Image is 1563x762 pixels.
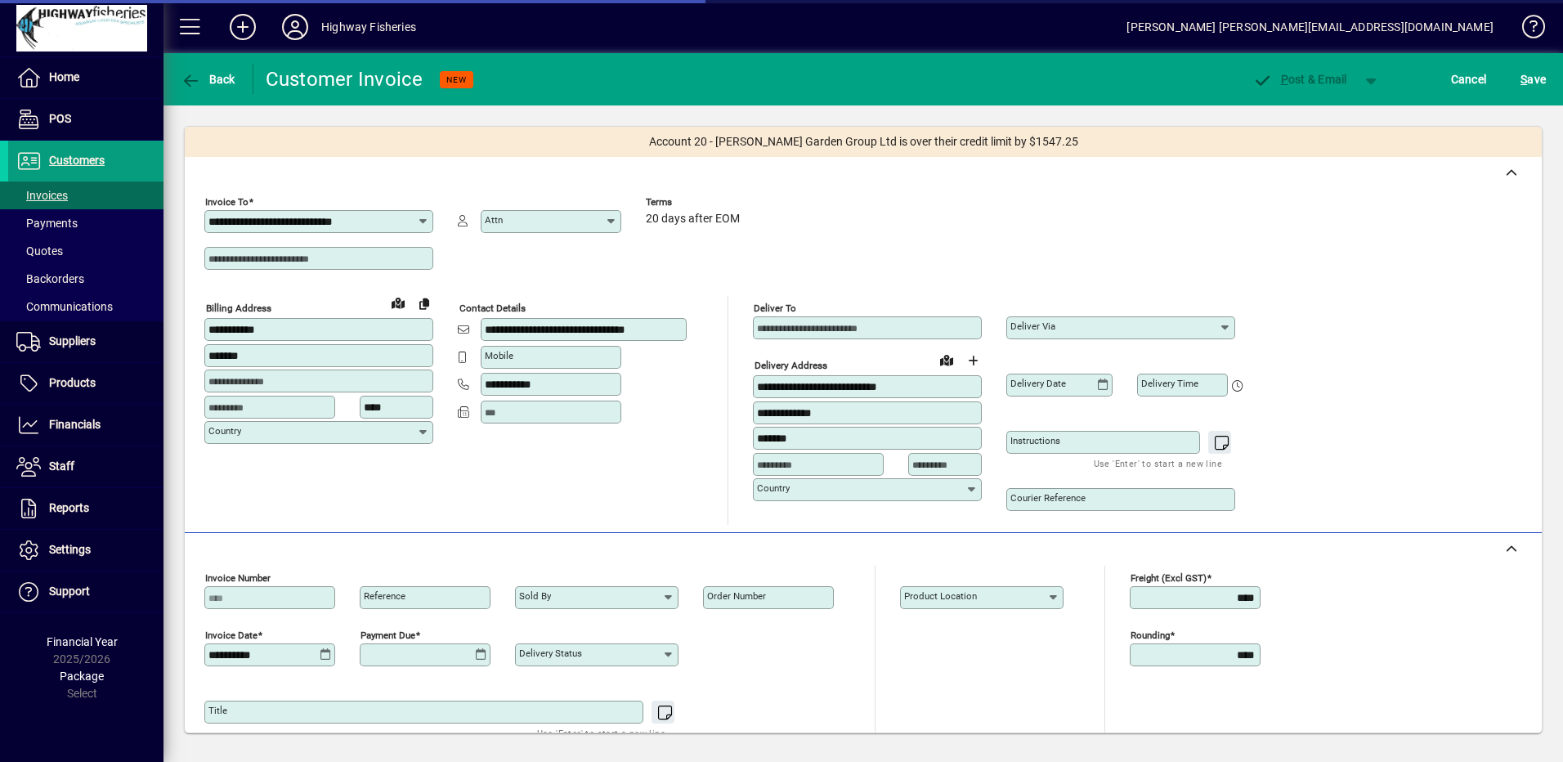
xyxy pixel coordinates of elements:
[754,303,796,314] mat-label: Deliver To
[49,418,101,431] span: Financials
[8,99,163,140] a: POS
[16,272,84,285] span: Backorders
[1516,65,1550,94] button: Save
[321,14,416,40] div: Highway Fisheries
[266,66,423,92] div: Customer Invoice
[649,133,1078,150] span: Account 20 - [PERSON_NAME] Garden Group Ltd is over their credit limit by $1547.25
[646,213,740,226] span: 20 days after EOM
[49,154,105,167] span: Customers
[707,590,766,602] mat-label: Order number
[1510,3,1543,56] a: Knowledge Base
[1126,14,1494,40] div: [PERSON_NAME] [PERSON_NAME][EMAIL_ADDRESS][DOMAIN_NAME]
[163,65,253,94] app-page-header-button: Back
[361,630,415,641] mat-label: Payment due
[1010,492,1086,504] mat-label: Courier Reference
[1094,454,1222,473] mat-hint: Use 'Enter' to start a new line
[364,590,405,602] mat-label: Reference
[208,705,227,716] mat-label: Title
[411,290,437,316] button: Copy to Delivery address
[205,572,271,584] mat-label: Invoice number
[8,363,163,404] a: Products
[47,635,118,648] span: Financial Year
[537,724,665,742] mat-hint: Use 'Enter' to start a new line
[646,197,744,208] span: Terms
[8,571,163,612] a: Support
[757,482,790,494] mat-label: Country
[205,196,249,208] mat-label: Invoice To
[1281,73,1288,86] span: P
[8,321,163,362] a: Suppliers
[1131,572,1207,584] mat-label: Freight (excl GST)
[1252,73,1347,86] span: ost & Email
[1131,630,1170,641] mat-label: Rounding
[49,334,96,347] span: Suppliers
[485,214,503,226] mat-label: Attn
[49,501,89,514] span: Reports
[446,74,467,85] span: NEW
[904,590,977,602] mat-label: Product location
[934,347,960,373] a: View on map
[1010,378,1066,389] mat-label: Delivery date
[8,237,163,265] a: Quotes
[1141,378,1198,389] mat-label: Delivery time
[1244,65,1355,94] button: Post & Email
[485,350,513,361] mat-label: Mobile
[181,73,235,86] span: Back
[1447,65,1491,94] button: Cancel
[16,244,63,258] span: Quotes
[269,12,321,42] button: Profile
[49,543,91,556] span: Settings
[205,630,258,641] mat-label: Invoice date
[1010,435,1060,446] mat-label: Instructions
[8,57,163,98] a: Home
[16,217,78,230] span: Payments
[16,189,68,202] span: Invoices
[385,289,411,316] a: View on map
[519,648,582,659] mat-label: Delivery status
[8,405,163,446] a: Financials
[8,446,163,487] a: Staff
[208,425,241,437] mat-label: Country
[519,590,551,602] mat-label: Sold by
[8,530,163,571] a: Settings
[1010,320,1055,332] mat-label: Deliver via
[177,65,240,94] button: Back
[16,300,113,313] span: Communications
[217,12,269,42] button: Add
[8,182,163,209] a: Invoices
[49,459,74,473] span: Staff
[1520,73,1527,86] span: S
[60,670,104,683] span: Package
[8,488,163,529] a: Reports
[49,376,96,389] span: Products
[960,347,986,374] button: Choose address
[1520,66,1546,92] span: ave
[49,585,90,598] span: Support
[8,293,163,320] a: Communications
[49,70,79,83] span: Home
[8,265,163,293] a: Backorders
[49,112,71,125] span: POS
[8,209,163,237] a: Payments
[1451,66,1487,92] span: Cancel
